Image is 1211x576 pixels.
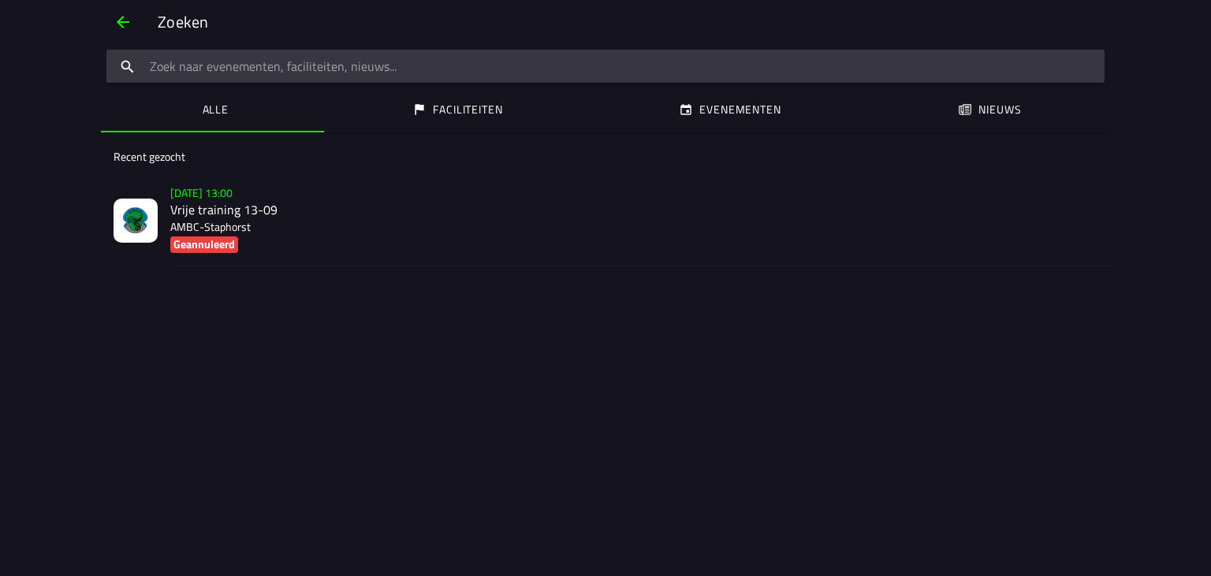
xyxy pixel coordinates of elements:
ion-label: Alle [203,101,229,118]
ion-title: Zoeken [142,10,1110,34]
img: LHdt34qjO8I1ikqy75xviT6zvODe0JOmFLV3W9KQ.jpeg [114,199,158,243]
ion-label: Faciliteiten [433,101,502,118]
ion-label: Evenementen [700,101,781,118]
ion-label: Recent gezocht [114,148,185,165]
ion-icon: paper [959,102,973,117]
ion-text: Geannuleerd [173,236,235,252]
ion-label: Nieuws [979,101,1022,118]
h2: Vrije training 13-09 [170,203,1097,217]
ion-icon: flag [412,102,427,117]
p: AMBC-Staphorst [170,219,1097,235]
input: search text [106,50,1105,83]
ion-text: [DATE] 13:00 [170,184,233,201]
ion-icon: calendar [680,102,694,117]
